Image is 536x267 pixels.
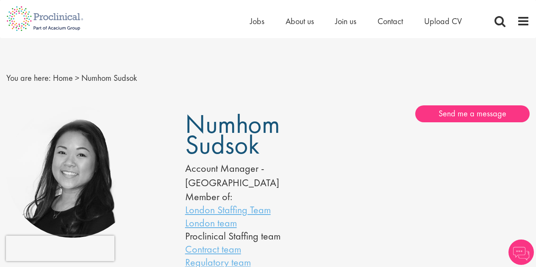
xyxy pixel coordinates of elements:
a: About us [286,16,314,27]
img: Chatbot [508,239,534,265]
a: London team [185,216,237,229]
span: Numhom Sudsok [81,72,137,83]
label: Member of: [185,190,232,203]
a: Jobs [250,16,264,27]
a: breadcrumb link [53,72,73,83]
a: Join us [335,16,356,27]
a: Contact [378,16,403,27]
li: Proclinical Staffing team [185,229,332,242]
a: London Staffing Team [185,203,271,216]
a: Send me a message [415,105,530,122]
span: > [75,72,79,83]
a: Contract team [185,242,241,256]
span: Numhom Sudsok [185,107,280,162]
div: Account Manager - [GEOGRAPHIC_DATA] [185,161,332,190]
span: You are here: [6,72,51,83]
iframe: reCAPTCHA [6,236,114,261]
img: Numhom Sudsok [6,105,139,238]
a: Upload CV [424,16,462,27]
